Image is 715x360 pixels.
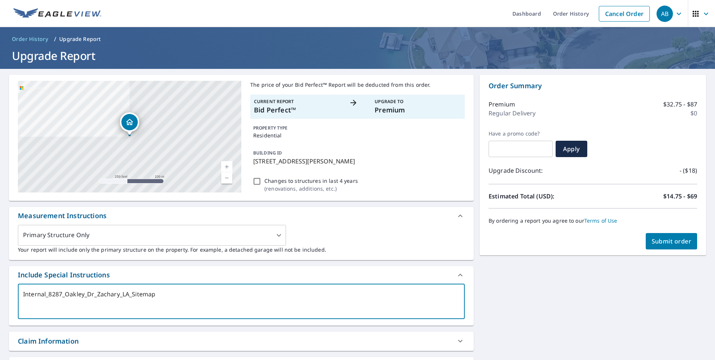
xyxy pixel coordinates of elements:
[12,35,48,43] span: Order History
[489,166,593,175] p: Upgrade Discount:
[253,150,282,156] p: BUILDING ID
[489,192,593,201] p: Estimated Total (USD):
[663,192,697,201] p: $14.75 - $69
[18,225,286,246] div: Primary Structure Only
[646,233,697,249] button: Submit order
[599,6,650,22] a: Cancel Order
[489,130,553,137] label: Have a promo code?
[489,81,697,91] p: Order Summary
[254,105,340,115] p: Bid Perfect™
[254,98,340,105] p: Current Report
[120,112,139,136] div: Dropped pin, building 1, Residential property, 8287 Oakley Dr Zachary, LA 70791
[18,211,107,221] div: Measurement Instructions
[9,33,706,45] nav: breadcrumb
[9,266,474,284] div: Include Special Instructions
[221,172,232,184] a: Current Level 17, Zoom Out
[250,81,465,89] p: The price of your Bid Perfect™ Report will be deducted from this order.
[652,237,692,245] span: Submit order
[9,207,474,225] div: Measurement Instructions
[375,98,461,105] p: Upgrade To
[690,109,697,118] p: $0
[489,100,515,109] p: Premium
[9,48,706,63] h1: Upgrade Report
[264,185,358,192] p: ( renovations, additions, etc. )
[663,100,697,109] p: $32.75 - $87
[264,177,358,185] p: Changes to structures in last 4 years
[489,109,536,118] p: Regular Delivery
[253,157,462,166] p: [STREET_ADDRESS][PERSON_NAME]
[54,35,56,44] li: /
[253,131,462,139] p: Residential
[59,35,101,43] p: Upgrade Report
[9,332,474,351] div: Claim Information
[13,8,101,19] img: EV Logo
[680,166,697,175] p: - ($18)
[657,6,673,22] div: AB
[556,141,587,157] button: Apply
[221,161,232,172] a: Current Level 17, Zoom In
[375,105,461,115] p: Premium
[489,217,697,224] p: By ordering a report you agree to our
[18,246,465,254] p: Your report will include only the primary structure on the property. For example, a detached gara...
[18,270,110,280] div: Include Special Instructions
[18,336,79,346] div: Claim Information
[9,33,51,45] a: Order History
[562,145,581,153] span: Apply
[23,291,460,312] textarea: Internal_8287_Oakley_Dr_Zachary_LA_Sitemap
[584,217,617,224] a: Terms of Use
[253,125,462,131] p: PROPERTY TYPE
